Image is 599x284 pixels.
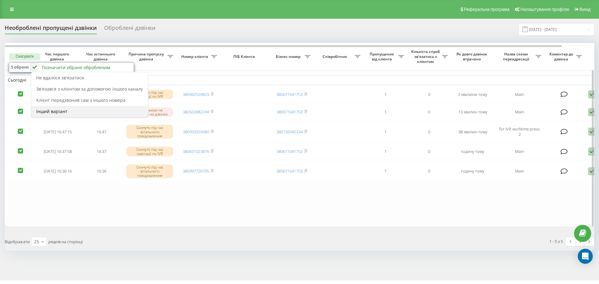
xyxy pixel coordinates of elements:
[183,149,209,154] a: 380631023876
[494,86,544,103] td: Main
[9,53,40,60] button: Скасувати
[85,52,118,61] span: Час останнього дзвінка
[317,54,355,59] span: Співробітник
[5,239,30,244] span: Відображати
[5,25,97,34] div: Необроблені пропущені дзвінки
[451,161,494,182] td: годину тому
[498,52,536,61] span: Назва схеми переадресації
[48,239,83,244] span: рядків на сторінці
[225,54,265,59] span: ПІБ Клієнта
[183,109,209,115] a: 380503682249
[407,161,451,182] td: 0
[104,25,155,34] div: Оброблені дзвінки
[548,52,576,61] span: Коментар до дзвінка
[276,109,303,115] a: 380671041753
[451,143,494,160] td: годину тому
[183,129,209,135] a: 380959355680
[520,7,569,12] span: Налаштування профілю
[126,164,173,178] div: Скинуто під час вітального повідомлення
[363,161,407,182] td: 1
[126,125,173,139] div: Скинуто під час вітального повідомлення
[276,149,303,154] a: 380671041753
[126,107,173,117] div: Менеджери не відповіли на дзвінок
[456,52,489,61] span: Як довго дзвінок втрачено
[580,7,591,12] span: Вихід
[36,108,67,114] span: Інший варіант
[464,7,510,12] span: Реферальна програма
[273,54,305,59] span: Бізнес номер
[9,63,31,72] div: 5 обрано
[41,52,75,61] span: Час першого дзвінка
[494,121,544,142] td: for IVR worktime press 2
[494,143,544,160] td: Main
[42,64,110,70] div: Позначити обране обробленим
[407,104,451,120] td: 0
[410,49,442,64] span: Кількість спроб зв'язатись з клієнтом
[363,143,407,160] td: 1
[80,143,123,160] td: 16:37
[494,104,544,120] td: Main
[363,86,407,103] td: 1
[407,121,451,142] td: 0
[36,97,125,103] span: Клієнт передзвонив сам з іншого номера
[183,168,209,174] a: 380997726705
[276,92,303,97] a: 380671041753
[179,54,211,59] span: Номер клієнта
[36,121,80,142] td: [DATE] 16:47:15
[80,121,123,142] td: 16:47
[183,92,209,97] a: 380962559823
[451,121,494,142] td: 38 хвилин тому
[578,249,593,264] div: Open Intercom Messenger
[276,129,303,135] a: 380739345334
[407,143,451,160] td: 0
[36,75,84,81] span: Не вдалося зв'язатися
[363,121,407,142] td: 1
[36,143,80,160] td: [DATE] 16:37:58
[126,52,168,61] span: Причина пропуску дзвінка
[80,161,123,182] td: 16:36
[36,161,80,182] td: [DATE] 16:36:16
[549,238,563,244] div: 1 - 5 з 5
[126,90,173,99] div: Скинуто під час навігації по IVR
[451,104,494,120] td: 13 хвилин тому
[407,86,451,103] td: 0
[34,239,39,245] div: 25
[36,86,143,92] span: Зв'язався з клієнтом за допомогою іншого каналу
[451,86,494,103] td: 2 хвилини тому
[126,147,173,156] div: Скинуто під час навігації по IVR
[367,52,398,61] span: Пропущених від клієнта
[494,161,544,182] td: Main
[276,168,303,174] a: 380671041753
[363,104,407,120] td: 1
